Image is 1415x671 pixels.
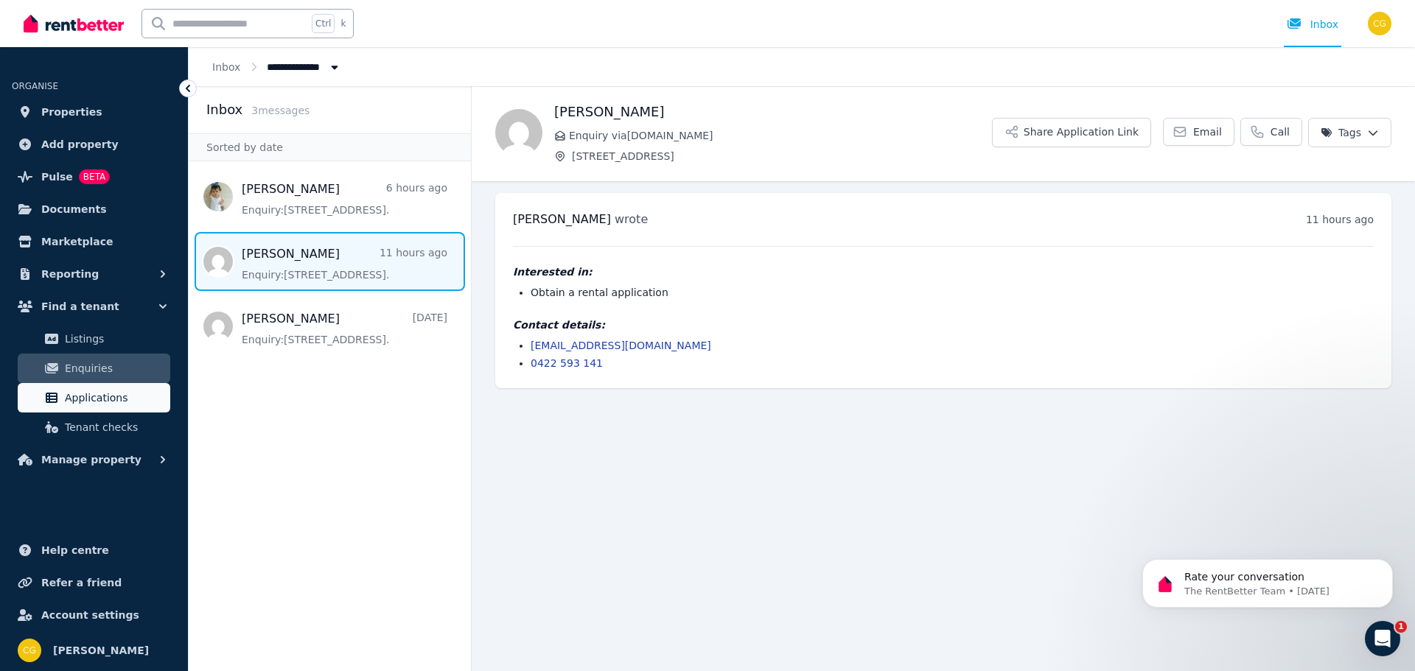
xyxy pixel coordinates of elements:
span: ORGANISE [12,81,58,91]
span: Email [1193,124,1222,139]
span: 1 [1395,621,1407,633]
div: How much does it cost? [30,397,247,412]
div: Close [254,24,280,50]
h2: Inbox [206,99,242,120]
span: Call [1271,124,1290,139]
button: Reporting [12,259,176,289]
div: Send us a messageWe'll be back online [DATE] [15,259,280,315]
button: Manage property [12,445,176,474]
a: Inbox [212,61,240,73]
span: [PERSON_NAME] [513,212,611,226]
button: Help [197,460,295,519]
div: • [DATE] [154,223,195,239]
img: Profile image for Rochelle [214,24,243,53]
span: Help centre [41,541,109,559]
img: Profile image for Earl [158,24,187,53]
span: wrote [615,212,648,226]
div: [PERSON_NAME] [66,223,151,239]
div: Lease Agreement [30,424,247,440]
a: Properties [12,97,176,127]
span: Home [32,496,66,507]
span: Ctrl [312,14,335,33]
a: Listings [18,324,170,354]
h4: Contact details: [513,317,1374,332]
a: Call [1240,118,1302,146]
div: Sorted by date [189,133,471,161]
span: Tags [1321,125,1361,140]
span: Refer a friend [41,574,122,591]
a: Enquiries [18,354,170,383]
a: Email [1163,118,1234,146]
div: Profile image for JeremyRate your conversation[PERSON_NAME]•[DATE] [15,196,279,250]
img: RentBetter [24,13,124,35]
span: Tenant checks [65,418,164,436]
nav: Message list [189,161,471,362]
span: Account settings [41,606,139,624]
button: Tags [1308,118,1391,147]
span: [STREET_ADDRESS] [572,149,992,164]
p: Hi [PERSON_NAME] [29,105,265,130]
a: Marketplace [12,227,176,256]
span: k [340,18,346,29]
span: Reporting [41,265,99,283]
a: Account settings [12,600,176,630]
span: Marketplace [41,233,113,250]
h1: [PERSON_NAME] [554,102,992,122]
span: Properties [41,103,102,121]
button: Search for help [21,329,273,358]
h4: Interested in: [513,264,1374,279]
a: PulseBETA [12,162,176,192]
a: Applications [18,383,170,412]
a: 0422 593 141 [531,357,603,369]
div: Lease Agreement [21,418,273,446]
div: Recent message [30,186,265,202]
a: Documents [12,194,176,224]
nav: Breadcrumb [189,47,366,86]
span: 3 message s [251,105,310,116]
img: Chris George [18,639,41,662]
span: Help [234,496,257,507]
button: Share Application Link [992,118,1151,147]
span: Enquiries [65,359,164,377]
a: [PERSON_NAME][DATE]Enquiry:[STREET_ADDRESS]. [242,310,447,347]
div: I need help - Can I talk to someone? [21,446,273,473]
img: elise holt [495,109,542,156]
span: Pulse [41,168,73,186]
a: Refer a friend [12,568,176,597]
a: Add property [12,130,176,159]
iframe: Intercom notifications message [1120,528,1415,631]
div: Rental Payments - How They Work [21,364,273,391]
div: We'll be back online [DATE] [30,287,246,302]
span: Rate your conversation [66,209,186,221]
span: BETA [79,169,110,184]
span: Applications [65,389,164,407]
time: 11 hours ago [1306,214,1374,225]
span: Find a tenant [41,298,119,315]
div: I need help - Can I talk to someone? [30,452,247,467]
a: Tenant checks [18,412,170,442]
span: Manage property [41,451,141,468]
button: Messages [98,460,196,519]
li: Obtain a rental application [531,285,1374,300]
span: Messages [122,496,173,507]
iframe: Intercom live chat [1365,621,1400,656]
div: Recent messageProfile image for JeremyRate your conversation[PERSON_NAME]•[DATE] [15,174,280,251]
span: Documents [41,200,107,218]
img: logo [29,29,128,51]
button: Find a tenant [12,292,176,321]
a: [PERSON_NAME]11 hours agoEnquiry:[STREET_ADDRESS]. [242,245,447,282]
img: Chris George [1368,12,1391,35]
span: Search for help [30,336,119,351]
a: [EMAIL_ADDRESS][DOMAIN_NAME] [531,340,711,351]
a: Help centre [12,535,176,565]
img: Profile image for Jeremy [30,208,60,238]
p: How can we help? [29,130,265,155]
div: Send us a message [30,271,246,287]
span: Listings [65,330,164,348]
div: Rental Payments - How They Work [30,370,247,385]
span: Enquiry via [DOMAIN_NAME] [569,128,992,143]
